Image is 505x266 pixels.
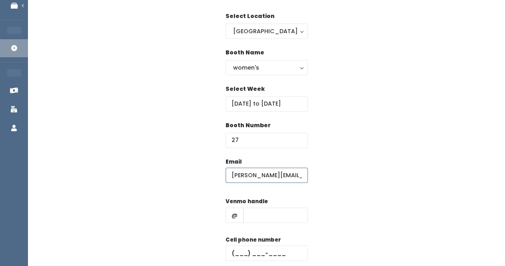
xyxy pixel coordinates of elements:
[226,236,281,244] label: Cell phone number
[226,121,271,130] label: Booth Number
[226,198,268,206] label: Venmo handle
[226,24,308,39] button: [GEOGRAPHIC_DATA]
[226,60,308,75] button: women's
[226,208,244,223] span: @
[226,96,308,112] input: Select week
[226,168,308,183] input: @ .
[226,12,275,20] label: Select Location
[226,158,242,166] label: Email
[233,63,300,72] div: women's
[233,27,300,36] div: [GEOGRAPHIC_DATA]
[226,85,265,93] label: Select Week
[226,246,308,261] input: (___) ___-____
[226,48,264,57] label: Booth Name
[226,133,308,148] input: Booth Number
